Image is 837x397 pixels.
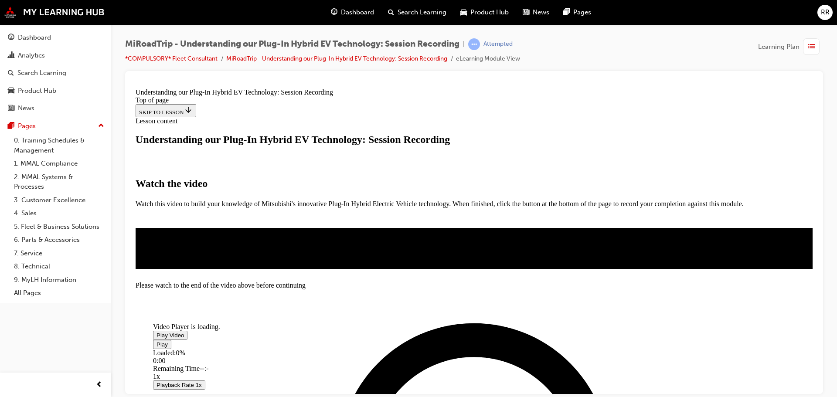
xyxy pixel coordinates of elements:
[8,52,14,60] span: chart-icon
[388,7,394,18] span: search-icon
[758,38,823,55] button: Learning Plan
[8,122,14,130] span: pages-icon
[10,193,108,207] a: 3. Customer Excellence
[10,220,108,234] a: 5. Fleet & Business Solutions
[18,121,36,131] div: Pages
[10,247,108,260] a: 7. Service
[3,11,680,19] div: Top of page
[453,3,516,21] a: car-iconProduct Hub
[17,68,66,78] div: Search Learning
[331,7,337,18] span: guage-icon
[10,134,108,157] a: 0. Training Schedules & Management
[10,157,108,170] a: 1. MMAL Compliance
[10,170,108,193] a: 2. MMAL Systems & Processes
[3,3,680,11] div: Understanding our Plug-In Hybrid EV Technology: Session Recording
[817,5,833,20] button: RR
[4,7,105,18] img: mmal
[3,32,45,40] span: Lesson content
[3,48,108,64] a: Analytics
[226,55,447,62] a: MiRoadTrip - Understanding our Plug-In Hybrid EV Technology: Session Recording
[3,28,108,118] button: DashboardAnalyticsSearch LearningProduct HubNews
[8,34,14,42] span: guage-icon
[3,49,680,61] h1: Understanding our Plug-In Hybrid EV Technology: Session Recording
[470,7,509,17] span: Product Hub
[3,118,108,134] button: Pages
[381,3,453,21] a: search-iconSearch Learning
[533,7,549,17] span: News
[3,30,108,46] a: Dashboard
[468,38,480,50] span: learningRecordVerb_ATTEMPT-icon
[758,42,800,52] span: Learning Plan
[96,380,102,390] span: prev-icon
[8,69,14,77] span: search-icon
[821,7,830,17] span: RR
[573,7,591,17] span: Pages
[808,41,815,52] span: list-icon
[516,3,556,21] a: news-iconNews
[7,24,61,31] span: SKIP TO LESSON
[460,7,467,18] span: car-icon
[556,3,598,21] a: pages-iconPages
[10,273,108,287] a: 9. MyLH Information
[3,100,108,116] a: News
[98,120,104,132] span: up-icon
[456,54,520,64] li: eLearning Module View
[3,65,108,81] a: Search Learning
[3,115,680,123] p: Watch this video to build your knowledge of Mitsubishi's innovative Plug-In Hybrid Electric Vehic...
[3,197,680,204] div: Please watch to the end of the video above before continuing
[18,103,34,113] div: News
[3,19,64,32] button: SKIP TO LESSON
[8,105,14,112] span: news-icon
[21,163,663,163] div: Video player
[8,87,14,95] span: car-icon
[483,40,513,48] div: Attempted
[3,83,108,99] a: Product Hub
[324,3,381,21] a: guage-iconDashboard
[3,93,75,104] strong: Watch the video
[10,260,108,273] a: 8. Technical
[523,7,529,18] span: news-icon
[398,7,446,17] span: Search Learning
[18,51,45,61] div: Analytics
[10,207,108,220] a: 4. Sales
[125,39,459,49] span: MiRoadTrip - Understanding our Plug-In Hybrid EV Technology: Session Recording
[18,33,51,43] div: Dashboard
[10,233,108,247] a: 6. Parts & Accessories
[125,55,218,62] a: *COMPULSORY* Fleet Consultant
[18,86,56,96] div: Product Hub
[463,39,465,49] span: |
[563,7,570,18] span: pages-icon
[10,286,108,300] a: All Pages
[341,7,374,17] span: Dashboard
